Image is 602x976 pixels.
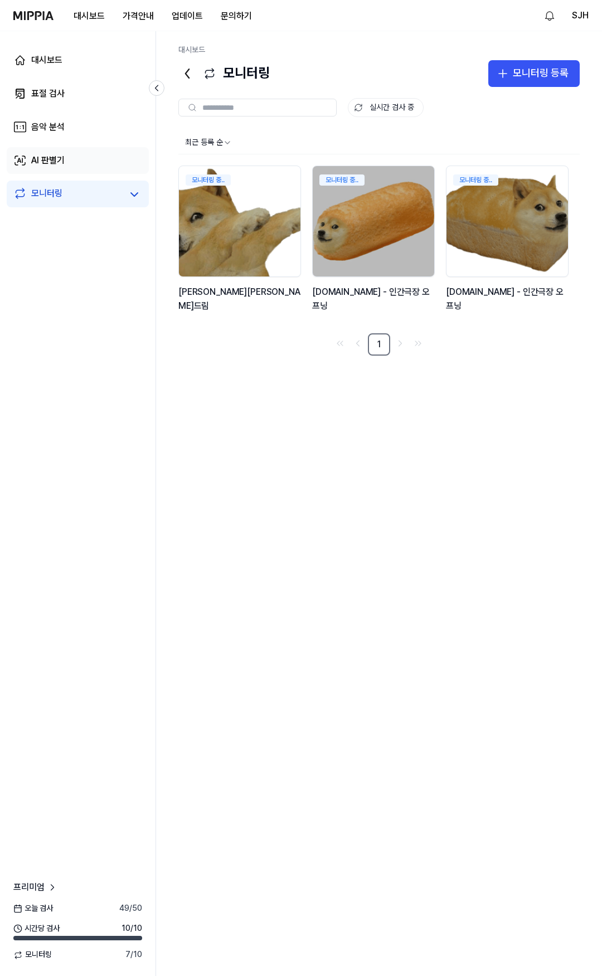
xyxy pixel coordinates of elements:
[163,1,212,31] a: 업데이트
[332,336,348,351] a: Go to first page
[7,114,149,140] a: 음악 분석
[178,285,301,313] div: [PERSON_NAME][PERSON_NAME]드림
[572,9,589,22] button: SJH
[178,333,580,356] nav: pagination
[7,47,149,74] a: 대시보드
[13,187,122,202] a: 모니터링
[13,881,58,894] a: 프리미엄
[212,5,261,27] button: 문의하기
[13,881,45,894] span: 프리미엄
[178,45,205,54] a: 대시보드
[7,147,149,174] a: AI 판별기
[543,9,556,22] img: 알림
[125,949,142,960] span: 7 / 10
[350,336,366,351] a: Go to previous page
[119,903,142,914] span: 49 / 50
[65,5,114,27] button: 대시보드
[446,166,568,276] img: backgroundIamge
[312,166,435,325] a: 모니터링 중..backgroundIamge[DOMAIN_NAME] - 인간극장 오프닝
[31,154,65,167] div: AI 판별기
[319,174,365,186] div: 모니터링 중..
[13,923,60,934] span: 시간당 검사
[513,65,569,81] div: 모니터링 등록
[313,166,434,276] img: backgroundIamge
[13,949,52,960] span: 모니터링
[31,120,65,134] div: 음악 분석
[122,923,142,934] span: 10 / 10
[114,5,163,27] button: 가격안내
[7,80,149,107] a: 표절 검사
[488,60,580,87] button: 모니터링 등록
[312,285,435,313] div: [DOMAIN_NAME] - 인간극장 오프닝
[31,87,65,100] div: 표절 검사
[446,285,569,313] div: [DOMAIN_NAME] - 인간극장 오프닝
[446,166,569,325] a: 모니터링 중..backgroundIamge[DOMAIN_NAME] - 인간극장 오프닝
[348,98,424,117] button: 실시간 검사 중
[31,187,62,202] div: 모니터링
[163,5,212,27] button: 업데이트
[178,60,270,87] div: 모니터링
[13,11,54,20] img: logo
[179,166,300,276] img: backgroundIamge
[13,903,53,914] span: 오늘 검사
[453,174,498,186] div: 모니터링 중..
[31,54,62,67] div: 대시보드
[392,336,408,351] a: Go to next page
[178,166,301,325] a: 모니터링 중..backgroundIamge[PERSON_NAME][PERSON_NAME]드림
[410,336,426,351] a: Go to last page
[186,174,231,186] div: 모니터링 중..
[368,333,390,356] a: 1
